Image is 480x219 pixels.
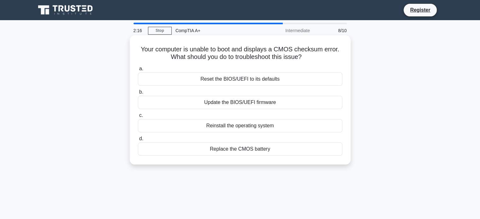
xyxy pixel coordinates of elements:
div: CompTIA A+ [172,24,258,37]
div: Update the BIOS/UEFI firmware [138,96,342,109]
div: Reset the BIOS/UEFI to its defaults [138,72,342,86]
span: d. [139,136,143,141]
div: Intermediate [258,24,314,37]
span: c. [139,112,143,118]
span: a. [139,66,143,71]
h5: Your computer is unable to boot and displays a CMOS checksum error. What should you do to trouble... [137,45,343,61]
div: 2:16 [130,24,148,37]
a: Register [406,6,434,14]
div: 8/10 [314,24,351,37]
div: Replace the CMOS battery [138,142,342,156]
span: b. [139,89,143,95]
div: Reinstall the operating system [138,119,342,132]
a: Stop [148,27,172,35]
